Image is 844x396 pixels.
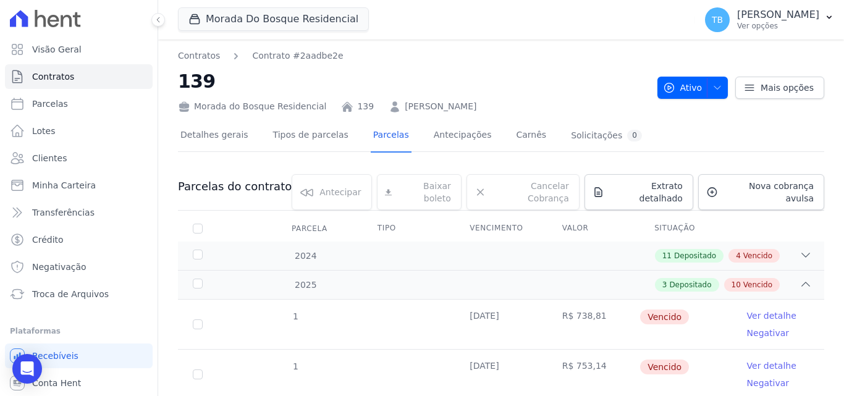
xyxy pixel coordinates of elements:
span: 1 [292,311,298,321]
a: Ver detalhe [747,310,796,322]
div: Parcela [277,216,342,241]
a: Crédito [5,227,153,252]
span: Troca de Arquivos [32,288,109,300]
a: Ver detalhe [747,360,796,372]
a: Contratos [178,49,220,62]
p: [PERSON_NAME] [737,9,819,21]
span: Mais opções [761,82,814,94]
a: Carnês [513,120,549,153]
span: Minha Carteira [32,179,96,192]
span: Negativação [32,261,87,273]
h2: 139 [178,67,648,95]
a: Solicitações0 [568,120,644,153]
td: [DATE] [455,300,547,349]
span: Clientes [32,152,67,164]
a: Minha Carteira [5,173,153,198]
span: Contratos [32,70,74,83]
th: Situação [639,216,732,242]
p: Ver opções [737,21,819,31]
a: Visão Geral [5,37,153,62]
span: 1 [292,361,298,371]
a: Detalhes gerais [178,120,251,153]
button: Ativo [657,77,728,99]
span: Ativo [663,77,703,99]
span: Nova cobrança avulsa [723,180,814,204]
a: Extrato detalhado [584,174,693,210]
a: Negativar [747,328,790,338]
a: Conta Hent [5,371,153,395]
a: Negativação [5,255,153,279]
nav: Breadcrumb [178,49,344,62]
span: Vencido [743,250,772,261]
th: Tipo [363,216,455,242]
a: Lotes [5,119,153,143]
div: 0 [627,130,642,141]
input: default [193,369,203,379]
div: Plataformas [10,324,148,339]
nav: Breadcrumb [178,49,648,62]
span: Transferências [32,206,95,219]
span: Vencido [743,279,772,290]
span: Depositado [669,279,711,290]
a: Parcelas [371,120,411,153]
a: Contratos [5,64,153,89]
h3: Parcelas do contrato [178,179,292,194]
a: [PERSON_NAME] [405,100,476,113]
a: Clientes [5,146,153,171]
span: TB [712,15,723,24]
span: Crédito [32,234,64,246]
span: Vencido [640,360,689,374]
a: Negativar [747,378,790,388]
span: Lotes [32,125,56,137]
span: 3 [662,279,667,290]
span: Vencido [640,310,689,324]
a: Mais opções [735,77,824,99]
a: Nova cobrança avulsa [698,174,824,210]
button: Morada Do Bosque Residencial [178,7,369,31]
span: 4 [736,250,741,261]
span: Extrato detalhado [609,180,683,204]
div: Open Intercom Messenger [12,354,42,384]
div: Solicitações [571,130,642,141]
a: Parcelas [5,91,153,116]
span: Conta Hent [32,377,81,389]
a: Recebíveis [5,343,153,368]
th: Vencimento [455,216,547,242]
span: Visão Geral [32,43,82,56]
a: Troca de Arquivos [5,282,153,306]
span: 10 [732,279,741,290]
span: Parcelas [32,98,68,110]
span: Depositado [674,250,716,261]
a: Tipos de parcelas [271,120,351,153]
div: Morada do Bosque Residencial [178,100,326,113]
input: default [193,319,203,329]
a: Contrato #2aadbe2e [252,49,343,62]
a: Transferências [5,200,153,225]
span: 11 [662,250,672,261]
button: TB [PERSON_NAME] Ver opções [695,2,844,37]
span: Recebíveis [32,350,78,362]
a: 139 [357,100,374,113]
th: Valor [547,216,639,242]
td: R$ 738,81 [547,300,639,349]
a: Antecipações [431,120,494,153]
